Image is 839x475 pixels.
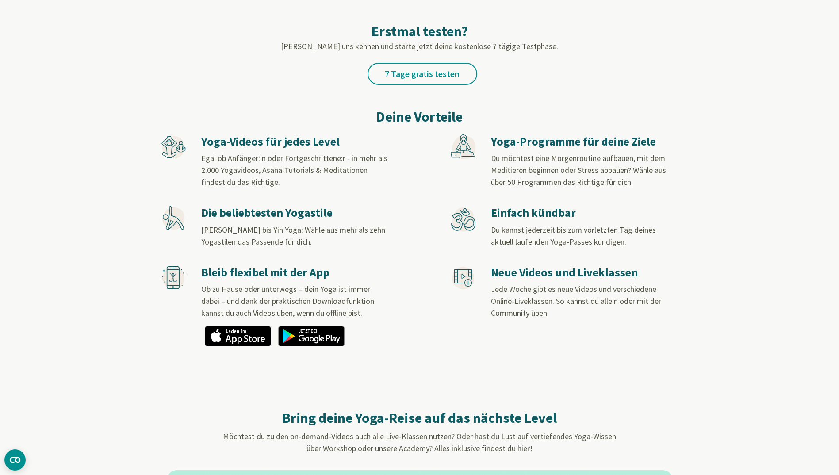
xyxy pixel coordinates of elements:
img: app_appstore_de.png [205,326,271,346]
h3: Die beliebtesten Yogastile [201,206,388,220]
img: app_googleplay_de.png [278,326,345,346]
h3: Einfach kündbar [491,206,678,220]
h3: Yoga-Programme für deine Ziele [491,134,678,149]
span: Egal ob Anfänger:in oder Fortgeschrittene:r - in mehr als 2.000 Yogavideos, Asana-Tutorials & Med... [201,153,387,187]
h3: Yoga-Videos für jedes Level [201,134,388,149]
h2: Deine Vorteile [161,106,678,127]
p: Möchtest du zu den on-demand-Videos auch alle Live-Klassen nutzen? Oder hast du Lust auf vertiefe... [175,430,664,454]
span: Ob zu Hause oder unterwegs – dein Yoga ist immer dabei – und dank der praktischen Downloadfunktio... [201,284,374,318]
h2: Erstmal testen? [161,23,678,40]
h3: Bleib flexibel mit der App [201,265,388,280]
a: 7 Tage gratis testen [368,63,477,85]
h3: Neue Videos und Liveklassen [491,265,678,280]
span: [PERSON_NAME] bis Yin Yoga: Wähle aus mehr als zehn Yogastilen das Passende für dich. [201,225,385,247]
h2: Bring deine Yoga-Reise auf das nächste Level [175,409,664,427]
span: Jede Woche gibt es neue Videos und verschiedene Online-Liveklassen. So kannst du allein oder mit ... [491,284,661,318]
button: CMP-Widget öffnen [4,449,26,471]
span: Du möchtest eine Morgenroutine aufbauen, mit dem Meditieren beginnen oder Stress abbauen? Wähle a... [491,153,666,187]
span: Du kannst jederzeit bis zum vorletzten Tag deines aktuell laufenden Yoga-Passes kündigen. [491,225,656,247]
p: [PERSON_NAME] uns kennen und starte jetzt deine kostenlose 7 tägige Testphase. [161,40,678,52]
